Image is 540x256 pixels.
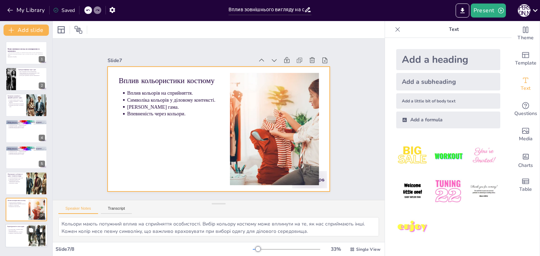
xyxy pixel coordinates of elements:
[4,25,49,36] button: Add slide
[20,72,45,74] p: Люди сприймають нас через призму нашого одягу.
[512,173,540,198] div: Add a table
[518,4,531,18] button: І [PERSON_NAME]
[39,82,45,89] div: 2
[6,94,47,117] div: https://cdn.sendsteps.com/images/logo/sendsteps_logo_white.pnghttps://cdn.sendsteps.com/images/lo...
[9,151,45,152] p: Нейтральні кольори — оптимальний вибір.
[9,127,45,129] p: Вибір фасонів для ділових зустрічей.
[5,224,47,248] div: https://cdn.sendsteps.com/images/logo/sendsteps_logo_white.pnghttps://cdn.sendsteps.com/images/lo...
[9,105,24,107] p: Важливість аксесуарів у чоловічому стилі.
[131,85,222,111] p: [PERSON_NAME] гама.
[6,41,47,65] div: https://cdn.sendsteps.com/images/logo/sendsteps_logo_white.pnghttps://cdn.sendsteps.com/images/lo...
[39,213,45,219] div: 7
[27,226,35,234] button: Duplicate Slide
[9,233,26,234] p: Помірність у виборі аксесуарів.
[512,72,540,97] div: Add text boxes
[9,202,26,203] p: Вплив кольорів на сприйняття.
[128,56,228,87] p: Вплив кольористики костюму
[6,198,47,221] div: 7
[9,152,45,154] p: Важливість деталей у жіночому стилі.
[518,162,533,169] span: Charts
[39,161,45,167] div: 5
[9,178,24,180] p: Національні мотиви в одязі.
[9,229,26,230] p: Роль аксесуарів у створенні образу.
[396,140,429,172] img: 1.jpeg
[9,153,45,155] p: Вибір фасонів для ділових зустрічей.
[396,49,500,70] div: Add a heading
[432,140,464,172] img: 2.jpeg
[39,187,45,193] div: 6
[132,78,223,104] p: Символіка кольорів у діловому контексті.
[396,73,500,90] div: Add a subheading
[468,175,500,208] img: 6.jpeg
[9,182,24,184] p: Вплив одягу на імідж.
[518,4,531,17] div: І [PERSON_NAME]
[396,175,429,208] img: 4.jpeg
[512,46,540,72] div: Add ready made slides
[8,95,24,99] p: Елементи чоловічого офіційно-ділового одягу
[9,205,26,206] p: [PERSON_NAME] гама.
[53,7,75,14] div: Saved
[8,56,45,58] p: Generated with [URL]
[7,225,26,228] p: Індивідуальність аксесуарів
[515,59,536,67] span: Template
[8,48,40,52] strong: Вплив зовнішнього вигляду на самовираження та ідентичність
[6,146,47,169] div: https://cdn.sendsteps.com/images/logo/sendsteps_logo_white.pnghttps://cdn.sendsteps.com/images/lo...
[121,35,266,72] div: Slide 7
[9,123,45,125] p: Принципи вибору жіночого одягу.
[8,52,45,56] p: У цій презентації розглянемо, як зовнішній вигляд впливає на наше самовираження та ідентичність, ...
[18,68,45,70] p: Самоідентифікація через одяг
[356,247,380,252] span: Single View
[39,135,45,141] div: 4
[8,147,45,149] p: Вибір жіночого одягу для ділових і офіційних зустрічей
[512,97,540,122] div: Get real-time input from your audience
[327,246,344,252] div: 33 %
[20,75,45,76] p: Стиль одягу відображає соціальну приналежність.
[396,93,500,109] div: Add a little bit of body text
[56,24,67,35] div: Layout
[56,246,253,252] div: Slide 7 / 8
[5,5,48,16] button: My Library
[471,4,506,18] button: Present
[8,200,26,202] p: Вплив кольористики костюму
[9,206,26,208] p: Впевненість через кольори.
[6,120,47,143] div: https://cdn.sendsteps.com/images/logo/sendsteps_logo_white.pnghttps://cdn.sendsteps.com/images/lo...
[9,125,45,126] p: Нейтральні кольори — оптимальний вибір.
[101,206,132,214] button: Transcript
[9,180,24,182] p: Врахування дрес-коду в міжнародному спілкуванні.
[512,147,540,173] div: Add charts and graphs
[9,203,26,205] p: Символіка кольорів у діловому контексті.
[229,5,304,15] input: Insert title
[20,73,45,75] p: Зовнішній вигляд формує ідентичність.
[9,177,24,179] p: Культурна ідентичність через одяг.
[9,126,45,127] p: Важливість деталей у жіночому стилі.
[517,34,534,42] span: Theme
[39,56,45,62] div: 1
[9,103,24,105] p: Вибір кольорів впливає на враження.
[39,239,45,245] div: 8
[8,121,45,123] p: Вибір жіночого одягу для ділових і офіційних зустрічей
[514,110,537,117] span: Questions
[396,211,429,243] img: 7.jpeg
[9,149,45,151] p: Принципи вибору жіночого одягу.
[74,26,83,34] span: Position
[9,231,26,233] p: Доречність аксесуарів у контексті.
[58,217,379,236] textarea: Кольори мають потужний вплив на сприйняття особистості. Вибір кольору костюму може вплинути на те...
[403,21,504,38] p: Text
[456,4,469,18] button: Export to PowerPoint
[9,101,24,103] p: Охайність і доречність — ключові фактори.
[37,226,45,234] button: Delete Slide
[432,175,464,208] img: 5.jpeg
[129,92,220,117] p: Впевненість через кольори.
[468,140,500,172] img: 3.jpeg
[39,108,45,115] div: 3
[519,135,533,143] span: Media
[512,21,540,46] div: Change the overall theme
[8,173,24,177] p: Національні особливості одягу і вплив на імідж
[519,186,532,193] span: Table
[9,230,26,231] p: Якість аксесуарів.
[58,206,98,214] button: Speaker Notes
[396,112,500,128] div: Add a formula
[134,71,225,97] p: Вплив кольорів на сприйняття.
[6,172,47,195] div: https://cdn.sendsteps.com/images/logo/sendsteps_logo_white.pnghttps://cdn.sendsteps.com/images/lo...
[6,67,47,90] div: https://cdn.sendsteps.com/images/logo/sendsteps_logo_white.pnghttps://cdn.sendsteps.com/images/lo...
